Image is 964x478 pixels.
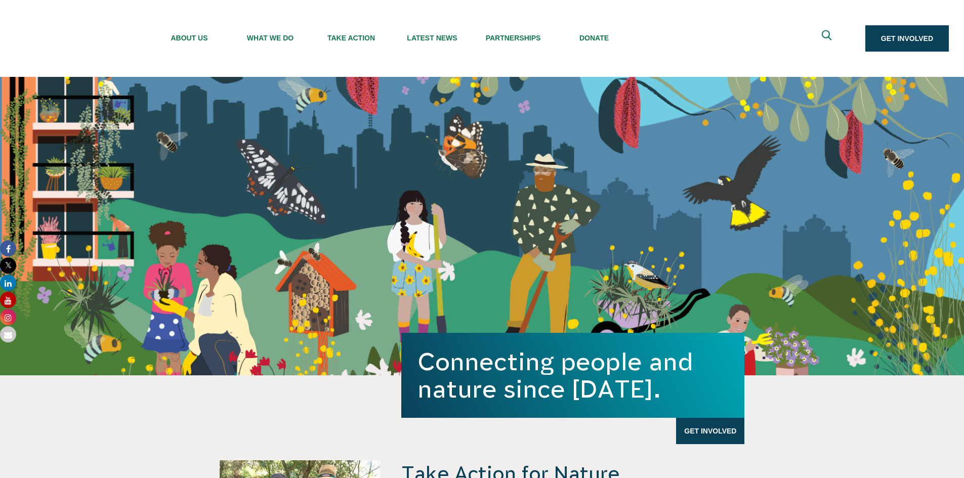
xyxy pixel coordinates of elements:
[473,34,554,42] span: Partnerships
[816,26,840,51] button: Expand search box Close search box
[149,9,230,68] li: About Us
[311,34,392,42] span: Take Action
[230,34,311,42] span: What We Do
[230,9,311,68] li: What We Do
[392,34,473,42] span: Latest News
[311,9,392,68] li: Take Action
[821,30,834,47] span: Expand search box
[149,34,230,42] span: About Us
[676,418,744,444] a: Get Involved
[417,348,728,403] h1: Connecting people and nature since [DATE].
[865,25,949,52] a: Get Involved
[554,34,635,42] span: Donate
